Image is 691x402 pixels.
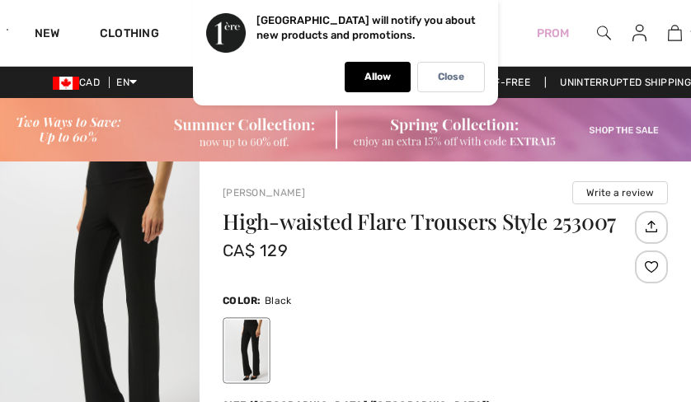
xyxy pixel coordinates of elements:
div: Black [225,320,268,381]
img: My Info [632,23,646,43]
img: My Bag [668,23,682,43]
span: Black [265,295,292,306]
img: search the website [597,23,611,43]
a: 1 [660,23,690,43]
a: Prom [537,25,570,42]
p: [GEOGRAPHIC_DATA] will notify you about new products and promotions. [256,14,476,41]
span: CA$ 129 [223,241,288,260]
button: Write a review [572,181,668,204]
a: Clothing [100,26,159,44]
span: Color: [223,295,261,306]
p: Allow [364,71,391,83]
img: Canadian Dollar [53,77,79,90]
img: Share [637,213,665,241]
span: CAD [53,77,106,88]
a: Sign In [619,23,660,44]
h1: High-waisted Flare Trousers Style 253007 [223,211,631,232]
span: EN [116,77,137,88]
a: New [35,26,60,44]
a: [PERSON_NAME] [223,187,305,199]
p: Close [438,71,464,83]
img: 1ère Avenue [7,13,8,46]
